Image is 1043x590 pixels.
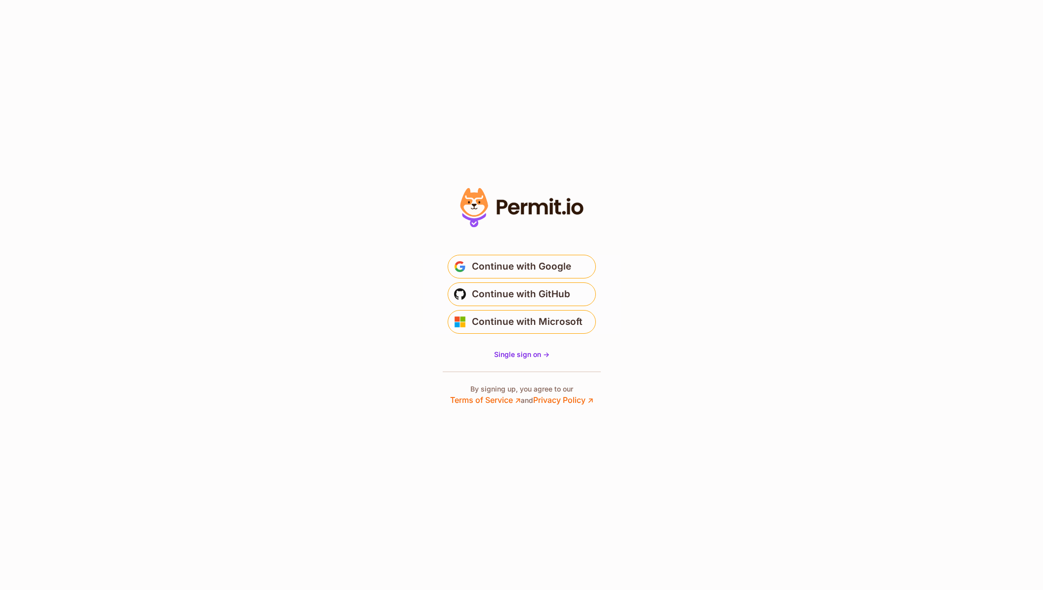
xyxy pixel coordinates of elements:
button: Continue with Microsoft [448,310,596,334]
span: Continue with Google [472,259,571,275]
span: Continue with GitHub [472,286,570,302]
a: Privacy Policy ↗ [533,395,593,405]
span: Continue with Microsoft [472,314,583,330]
p: By signing up, you agree to our and [450,384,593,406]
span: Single sign on -> [494,350,549,358]
button: Continue with GitHub [448,282,596,306]
a: Single sign on -> [494,350,549,359]
button: Continue with Google [448,255,596,278]
a: Terms of Service ↗ [450,395,521,405]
